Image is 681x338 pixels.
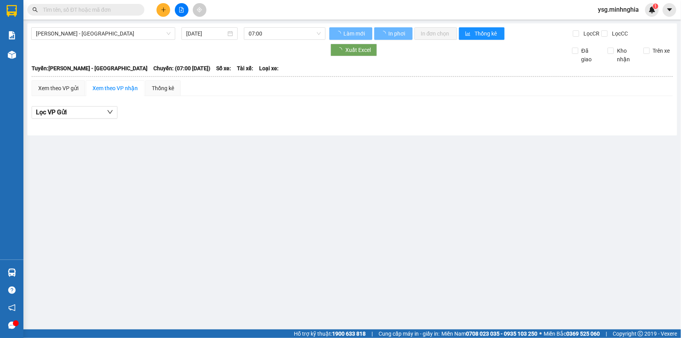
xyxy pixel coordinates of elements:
[179,7,184,12] span: file-add
[654,4,657,9] span: 1
[465,31,472,37] span: bar-chart
[666,6,673,13] span: caret-down
[249,28,321,39] span: 07:00
[388,29,406,38] span: In phơi
[7,5,17,17] img: logo-vxr
[294,329,366,338] span: Hỗ trợ kỹ thuật:
[8,269,16,277] img: warehouse-icon
[36,28,171,39] span: Phan Rí - Sài Gòn
[592,5,645,14] span: ysg.minhnghia
[414,27,457,40] button: In đơn chọn
[237,64,253,73] span: Tài xế:
[8,304,16,311] span: notification
[379,329,439,338] span: Cung cấp máy in - giấy in:
[332,331,366,337] strong: 1900 633 818
[32,106,117,119] button: Lọc VP Gửi
[566,331,600,337] strong: 0369 525 060
[8,31,16,39] img: solution-icon
[36,107,67,117] span: Lọc VP Gửi
[32,65,148,71] b: Tuyến: [PERSON_NAME] - [GEOGRAPHIC_DATA]
[580,29,601,38] span: Lọc CR
[578,46,602,64] span: Đã giao
[153,64,210,73] span: Chuyến: (07:00 [DATE])
[614,46,637,64] span: Kho nhận
[331,44,377,56] button: Xuất Excel
[329,27,372,40] button: Làm mới
[374,27,413,40] button: In phơi
[441,329,537,338] span: Miền Nam
[186,29,226,38] input: 15/08/2025
[107,109,113,115] span: down
[197,7,202,12] span: aim
[539,332,542,335] span: ⚪️
[609,29,629,38] span: Lọc CC
[152,84,174,93] div: Thống kê
[43,5,135,14] input: Tìm tên, số ĐT hoặc mã đơn
[92,84,138,93] div: Xem theo VP nhận
[336,31,342,36] span: loading
[32,7,38,12] span: search
[459,27,505,40] button: bar-chartThống kê
[343,29,366,38] span: Làm mới
[475,29,498,38] span: Thống kê
[649,6,656,13] img: icon-new-feature
[606,329,607,338] span: |
[38,84,78,93] div: Xem theo VP gửi
[161,7,166,12] span: plus
[638,331,643,336] span: copyright
[156,3,170,17] button: plus
[372,329,373,338] span: |
[175,3,188,17] button: file-add
[8,322,16,329] span: message
[193,3,206,17] button: aim
[259,64,279,73] span: Loại xe:
[544,329,600,338] span: Miền Bắc
[663,3,676,17] button: caret-down
[216,64,231,73] span: Số xe:
[653,4,658,9] sup: 1
[381,31,387,36] span: loading
[466,331,537,337] strong: 0708 023 035 - 0935 103 250
[8,51,16,59] img: warehouse-icon
[650,46,673,55] span: Trên xe
[8,286,16,294] span: question-circle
